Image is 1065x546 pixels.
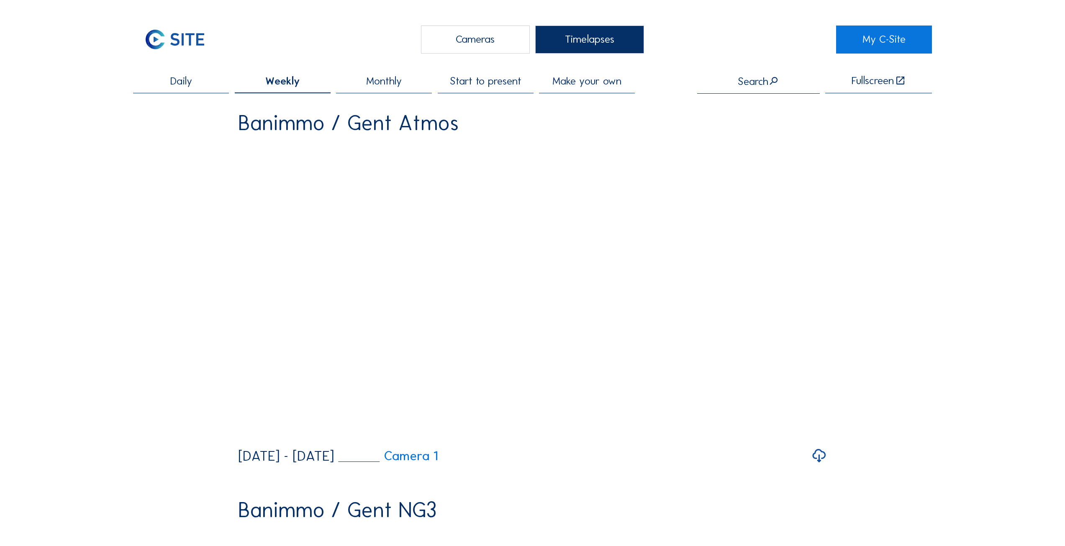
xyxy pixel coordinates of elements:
a: Camera 1 [338,450,438,463]
div: Fullscreen [852,75,894,86]
span: Make your own [552,76,621,86]
span: Start to present [450,76,521,86]
a: C-SITE Logo [133,26,229,54]
div: Banimmo / Gent Atmos [238,113,459,134]
img: C-SITE Logo [133,26,217,54]
div: [DATE] - [DATE] [238,449,334,463]
div: Cameras [421,26,530,54]
span: Weekly [265,76,300,86]
span: Daily [170,76,192,86]
a: My C-Site [836,26,932,54]
video: Your browser does not support the video tag. [238,144,827,438]
span: Monthly [366,76,402,86]
div: Timelapses [535,26,644,54]
div: Banimmo / Gent NG3 [238,500,437,521]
